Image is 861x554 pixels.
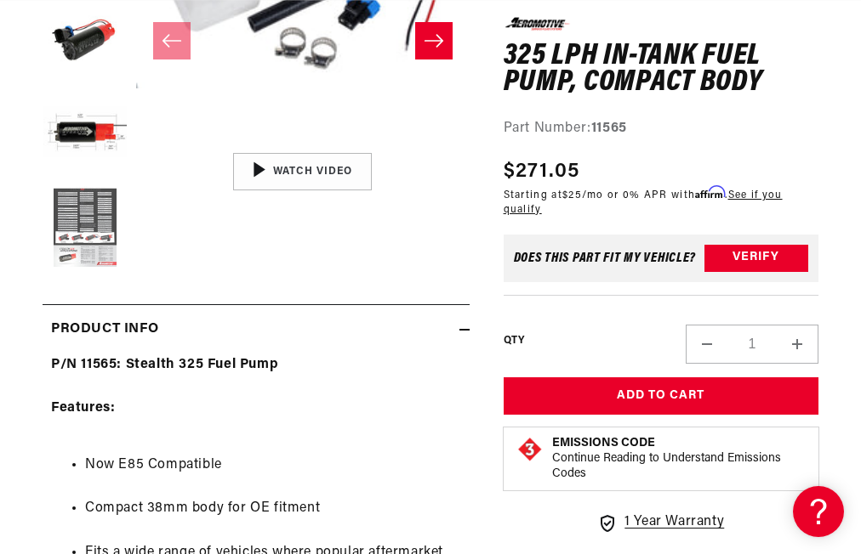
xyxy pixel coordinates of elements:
[562,190,582,201] span: $25
[43,92,128,177] button: Load image 4 in gallery view
[504,376,818,415] button: Add to Cart
[153,22,191,59] button: Slide left
[415,22,453,59] button: Slide right
[695,186,725,199] span: Affirm
[43,305,470,354] summary: Product Info
[85,455,461,477] li: Now E85 Compatible
[504,334,525,348] label: QTY
[704,244,808,271] button: Verify
[514,251,697,264] div: Does This part fit My vehicle?
[43,185,128,270] button: Load image 5 in gallery view
[85,498,461,520] li: Compact 38mm body for OE fitment
[504,190,783,215] a: See if you qualify - Learn more about Affirm Financing (opens in modal)
[504,156,580,187] span: $271.05
[51,319,158,341] h2: Product Info
[552,437,655,449] strong: Emissions Code
[504,117,818,139] div: Part Number:
[51,358,278,371] strong: P/N 11565: Stealth 325 Fuel Pump
[624,512,724,534] span: 1 Year Warranty
[504,42,818,96] h1: 325 LPH In-Tank Fuel Pump, Compact Body
[552,436,806,482] button: Emissions CodeContinue Reading to Understand Emissions Codes
[597,512,724,534] a: 1 Year Warranty
[504,187,818,218] p: Starting at /mo or 0% APR with .
[591,121,627,134] strong: 11565
[51,401,115,415] strong: Features:
[552,451,806,482] p: Continue Reading to Understand Emissions Codes
[516,436,544,463] img: Emissions code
